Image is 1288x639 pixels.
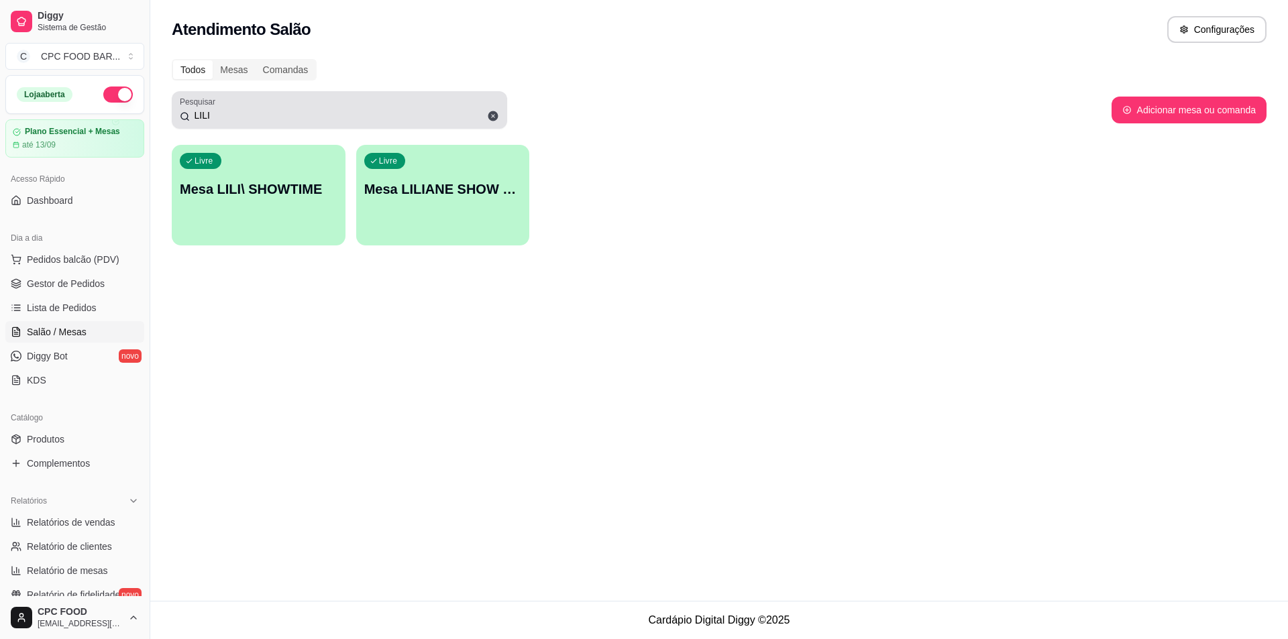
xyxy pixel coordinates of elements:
[5,168,144,190] div: Acesso Rápido
[38,606,123,618] span: CPC FOOD
[5,407,144,428] div: Catálogo
[5,227,144,249] div: Dia a dia
[213,60,255,79] div: Mesas
[27,301,97,314] span: Lista de Pedidos
[195,156,213,166] p: Livre
[22,139,56,150] article: até 13/09
[25,127,120,137] article: Plano Essencial + Mesas
[150,601,1288,639] footer: Cardápio Digital Diggy © 2025
[190,109,499,122] input: Pesquisar
[27,253,119,266] span: Pedidos balcão (PDV)
[5,321,144,343] a: Salão / Mesas
[27,373,46,387] span: KDS
[5,601,144,634] button: CPC FOOD[EMAIL_ADDRESS][DOMAIN_NAME]
[27,349,68,363] span: Diggy Bot
[5,119,144,158] a: Plano Essencial + Mesasaté 13/09
[5,560,144,581] a: Relatório de mesas
[5,273,144,294] a: Gestor de Pedidos
[27,540,112,553] span: Relatório de clientes
[256,60,316,79] div: Comandas
[5,345,144,367] a: Diggy Botnovo
[41,50,120,63] div: CPC FOOD BAR ...
[5,5,144,38] a: DiggySistema de Gestão
[379,156,398,166] p: Livre
[364,180,522,198] p: Mesa LILIANE SHOW TIME
[27,277,105,290] span: Gestor de Pedidos
[356,145,530,245] button: LivreMesa LILIANE SHOW TIME
[5,369,144,391] a: KDS
[5,512,144,533] a: Relatórios de vendas
[27,432,64,446] span: Produtos
[173,60,213,79] div: Todos
[1167,16,1267,43] button: Configurações
[172,145,345,245] button: LivreMesa LILI\ SHOWTIME
[103,86,133,103] button: Alterar Status
[17,87,72,102] div: Loja aberta
[11,496,47,506] span: Relatórios
[38,10,139,22] span: Diggy
[172,19,311,40] h2: Atendimento Salão
[1112,97,1267,123] button: Adicionar mesa ou comanda
[27,516,115,529] span: Relatórios de vendas
[27,194,73,207] span: Dashboard
[180,96,220,107] label: Pesquisar
[5,190,144,211] a: Dashboard
[5,297,144,318] a: Lista de Pedidos
[5,249,144,270] button: Pedidos balcão (PDV)
[27,564,108,577] span: Relatório de mesas
[5,43,144,70] button: Select a team
[38,618,123,629] span: [EMAIL_ADDRESS][DOMAIN_NAME]
[27,457,90,470] span: Complementos
[5,584,144,605] a: Relatório de fidelidadenovo
[27,588,120,601] span: Relatório de fidelidade
[27,325,87,339] span: Salão / Mesas
[5,428,144,450] a: Produtos
[180,180,337,198] p: Mesa LILI\ SHOWTIME
[5,536,144,557] a: Relatório de clientes
[5,453,144,474] a: Complementos
[38,22,139,33] span: Sistema de Gestão
[17,50,30,63] span: C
